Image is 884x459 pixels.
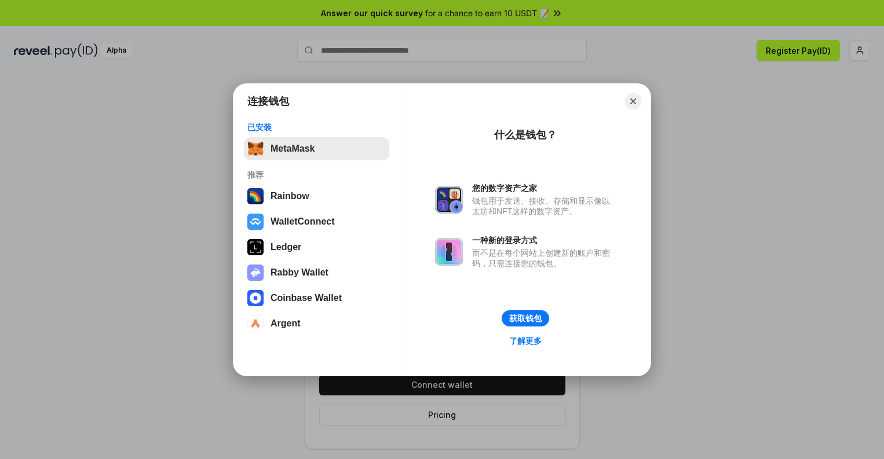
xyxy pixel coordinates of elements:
button: Coinbase Wallet [244,287,389,310]
img: svg+xml,%3Csvg%20width%3D%22120%22%20height%3D%22120%22%20viewBox%3D%220%200%20120%20120%22%20fil... [247,188,264,204]
div: 而不是在每个网站上创建新的账户和密码，只需连接您的钱包。 [472,248,616,269]
img: svg+xml,%3Csvg%20xmlns%3D%22http%3A%2F%2Fwww.w3.org%2F2000%2Fsvg%22%20width%3D%2228%22%20height%3... [247,239,264,255]
div: 获取钱包 [509,313,542,324]
img: svg+xml,%3Csvg%20xmlns%3D%22http%3A%2F%2Fwww.w3.org%2F2000%2Fsvg%22%20fill%3D%22none%22%20viewBox... [435,238,463,266]
button: WalletConnect [244,210,389,233]
button: 获取钱包 [502,310,549,326]
div: 推荐 [247,170,386,180]
button: MetaMask [244,137,389,160]
img: svg+xml,%3Csvg%20width%3D%2228%22%20height%3D%2228%22%20viewBox%3D%220%200%2028%2028%22%20fill%3D... [247,290,264,306]
div: 一种新的登录方式 [472,235,616,245]
button: Close [625,93,641,109]
a: 了解更多 [502,333,549,348]
h1: 连接钱包 [247,94,289,108]
div: 钱包用于发送、接收、存储和显示像以太坊和NFT这样的数字资产。 [472,196,616,216]
div: 您的数字资产之家 [472,183,616,193]
img: svg+xml,%3Csvg%20width%3D%2228%22%20height%3D%2228%22%20viewBox%3D%220%200%2028%2028%22%20fill%3D... [247,315,264,332]
img: svg+xml,%3Csvg%20fill%3D%22none%22%20height%3D%2233%22%20viewBox%3D%220%200%2035%2033%22%20width%... [247,141,264,157]
div: Ledger [271,242,301,252]
button: Ledger [244,236,389,259]
div: MetaMask [271,144,315,154]
div: WalletConnect [271,216,335,227]
img: svg+xml,%3Csvg%20xmlns%3D%22http%3A%2F%2Fwww.w3.org%2F2000%2Fsvg%22%20fill%3D%22none%22%20viewBox... [435,186,463,214]
button: Rainbow [244,185,389,208]
button: Rabby Wallet [244,261,389,284]
div: Rainbow [271,191,309,201]
img: svg+xml,%3Csvg%20xmlns%3D%22http%3A%2F%2Fwww.w3.org%2F2000%2Fsvg%22%20fill%3D%22none%22%20viewBox... [247,265,264,281]
div: Rabby Wallet [271,267,328,278]
div: 了解更多 [509,336,542,346]
div: Coinbase Wallet [271,293,342,303]
img: svg+xml,%3Csvg%20width%3D%2228%22%20height%3D%2228%22%20viewBox%3D%220%200%2028%2028%22%20fill%3D... [247,214,264,230]
div: Argent [271,318,301,329]
div: 什么是钱包？ [494,128,557,142]
button: Argent [244,312,389,335]
div: 已安装 [247,122,386,133]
